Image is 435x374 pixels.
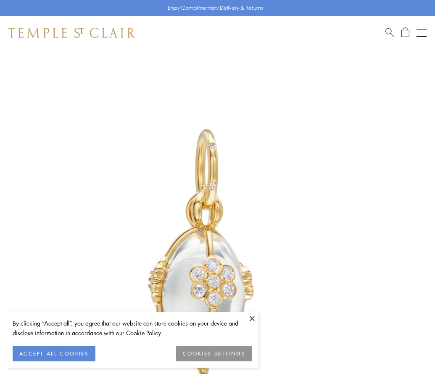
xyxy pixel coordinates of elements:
[385,27,394,38] a: Search
[417,28,427,38] button: Open navigation
[13,318,252,338] div: By clicking “Accept all”, you agree that our website can store cookies on your device and disclos...
[176,346,252,361] button: COOKIES SETTINGS
[13,346,95,361] button: ACCEPT ALL COOKIES
[8,28,135,38] img: Temple St. Clair
[168,4,263,12] p: Enjoy Complimentary Delivery & Returns
[401,27,409,38] a: Open Shopping Bag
